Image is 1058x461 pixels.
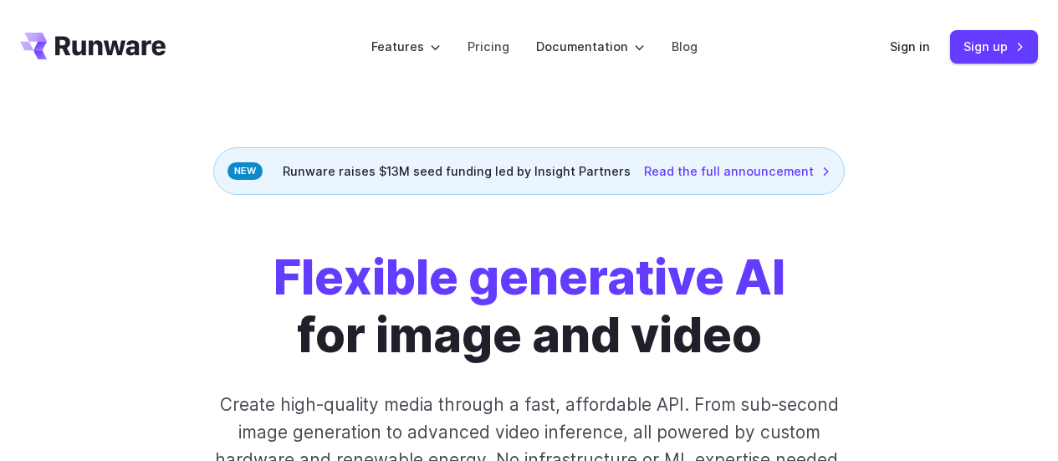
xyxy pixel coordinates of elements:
div: Runware raises $13M seed funding led by Insight Partners [213,147,845,195]
a: Blog [672,37,698,56]
a: Pricing [468,37,509,56]
label: Documentation [536,37,645,56]
strong: Flexible generative AI [273,248,785,306]
label: Features [371,37,441,56]
a: Read the full announcement [644,161,831,181]
a: Sign up [950,30,1038,63]
a: Sign in [890,37,930,56]
h1: for image and video [273,248,785,364]
a: Go to / [20,33,166,59]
